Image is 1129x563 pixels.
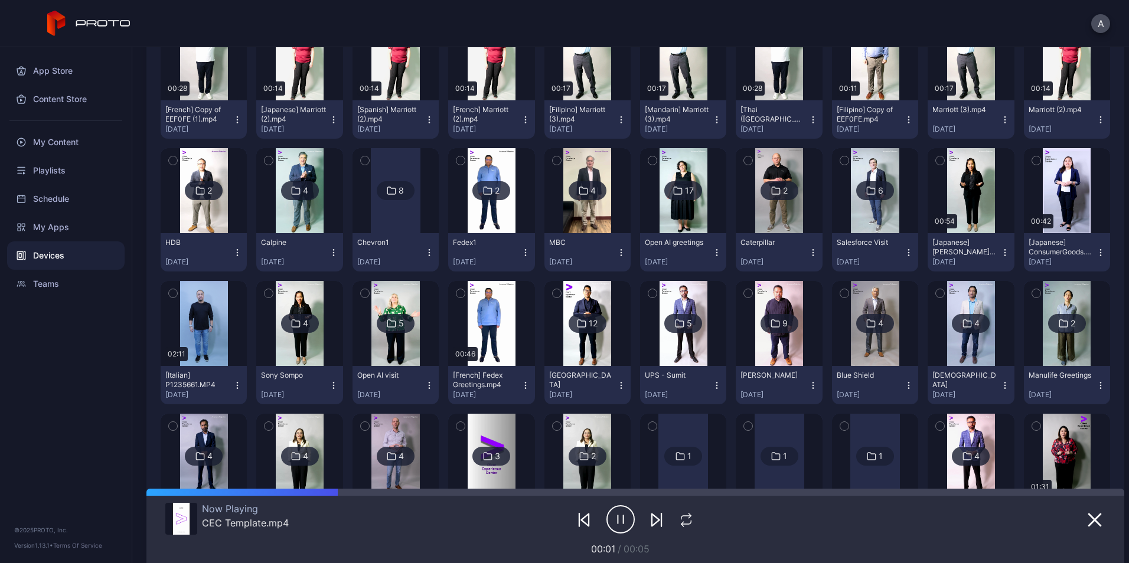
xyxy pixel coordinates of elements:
[357,238,422,247] div: Chevron1
[928,100,1014,139] button: Marriott (3).mp4[DATE]
[453,257,520,267] div: [DATE]
[453,390,520,400] div: [DATE]
[974,451,980,461] div: 4
[453,238,518,247] div: Fedex1
[7,185,125,213] div: Schedule
[165,238,230,247] div: HDB
[1029,105,1094,114] div: Marriott (2).mp4
[453,371,518,389] div: [French] Fedex Greetings.mp4
[932,390,1000,400] div: [DATE]
[687,318,692,329] div: 5
[932,238,997,257] div: [Japanese] Rossell Gabriel(1).mp4
[165,371,230,389] div: [Italian] P1235661.MP4
[837,390,904,400] div: [DATE]
[685,185,694,196] div: 17
[879,451,883,461] div: 1
[165,125,233,134] div: [DATE]
[7,85,125,113] a: Content Store
[736,100,822,139] button: [Thai ([GEOGRAPHIC_DATA])] Copy of EEF0FE (1).mp4[DATE]
[832,100,918,139] button: [Filipino] Copy of EEF0FE.mp4[DATE]
[928,366,1014,404] button: [DEMOGRAPHIC_DATA][DATE]
[736,233,822,271] button: Caterpillar[DATE]
[1029,238,1094,257] div: [Japanese] ConsumerGoods.mp4
[448,233,534,271] button: Fedex1[DATE]
[303,451,308,461] div: 4
[207,185,212,196] div: 2
[353,100,439,139] button: [Spanish] Marriott (2).mp4[DATE]
[7,57,125,85] div: App Store
[549,238,614,247] div: MBC
[1029,390,1096,400] div: [DATE]
[932,125,1000,134] div: [DATE]
[837,257,904,267] div: [DATE]
[687,451,691,461] div: 1
[640,100,726,139] button: [Mandarin] Marriott (3).mp4[DATE]
[1024,100,1110,139] button: Marriott (2).mp4[DATE]
[161,233,247,271] button: HDB[DATE]
[783,451,787,461] div: 1
[399,451,404,461] div: 4
[261,125,328,134] div: [DATE]
[544,366,631,404] button: [GEOGRAPHIC_DATA][DATE]
[261,238,326,247] div: Calpine
[624,543,650,555] span: 00:05
[736,366,822,404] button: [PERSON_NAME][DATE]
[7,241,125,270] a: Devices
[740,257,808,267] div: [DATE]
[7,156,125,185] a: Playlists
[357,390,425,400] div: [DATE]
[645,390,712,400] div: [DATE]
[549,125,616,134] div: [DATE]
[53,542,102,549] a: Terms Of Service
[783,185,788,196] div: 2
[7,128,125,156] a: My Content
[7,213,125,241] a: My Apps
[932,105,997,114] div: Marriott (3).mp4
[1029,257,1096,267] div: [DATE]
[303,185,308,196] div: 4
[399,318,404,329] div: 5
[495,185,500,196] div: 2
[645,257,712,267] div: [DATE]
[1071,318,1075,329] div: 2
[261,105,326,124] div: [Japanese] Marriott (2).mp4
[202,517,289,529] div: CEC Template.mp4
[165,390,233,400] div: [DATE]
[932,257,1000,267] div: [DATE]
[837,238,902,247] div: Salesforce Visit
[740,125,808,134] div: [DATE]
[161,100,247,139] button: [French] Copy of EEF0FE (1).mp4[DATE]
[1024,366,1110,404] button: Manulife Greetings[DATE]
[549,371,614,389] div: Nova Scotia
[740,238,805,247] div: Caterpillar
[928,233,1014,271] button: [Japanese] [PERSON_NAME](1).mp4[DATE]
[590,185,596,196] div: 4
[740,105,805,124] div: [Thai (Thailand)] Copy of EEF0FE (1).mp4
[256,366,342,404] button: Sony Sompo[DATE]
[1029,371,1094,380] div: Manulife Greetings
[207,451,213,461] div: 4
[399,185,404,196] div: 8
[832,233,918,271] button: Salesforce Visit[DATE]
[165,257,233,267] div: [DATE]
[837,125,904,134] div: [DATE]
[7,270,125,298] a: Teams
[303,318,308,329] div: 4
[832,366,918,404] button: Blue Shield[DATE]
[640,366,726,404] button: UPS - Sumit[DATE]
[932,371,997,389] div: Vistra
[357,125,425,134] div: [DATE]
[645,238,710,247] div: Open AI greetings
[1091,14,1110,33] button: A
[448,366,534,404] button: [French] Fedex Greetings.mp4[DATE]
[261,390,328,400] div: [DATE]
[495,451,500,461] div: 3
[591,543,615,555] span: 00:01
[589,318,598,329] div: 12
[357,371,422,380] div: Open AI visit
[14,525,118,535] div: © 2025 PROTO, Inc.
